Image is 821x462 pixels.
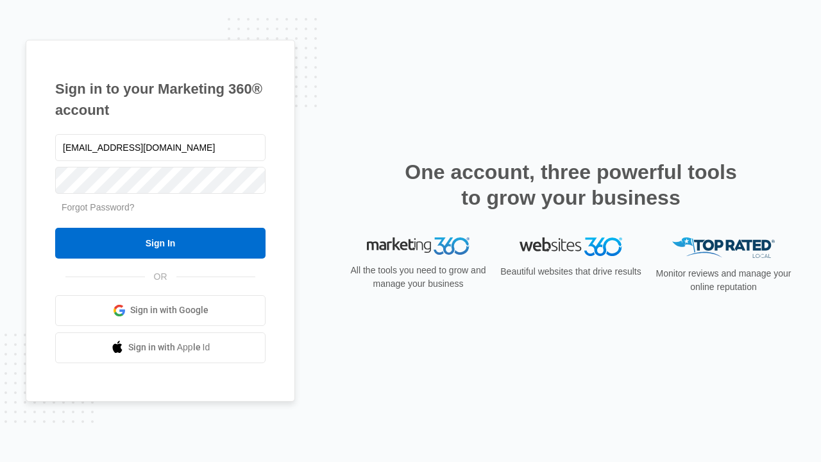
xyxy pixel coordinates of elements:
[128,341,210,354] span: Sign in with Apple Id
[367,237,470,255] img: Marketing 360
[55,78,266,121] h1: Sign in to your Marketing 360® account
[130,304,208,317] span: Sign in with Google
[401,159,741,210] h2: One account, three powerful tools to grow your business
[55,228,266,259] input: Sign In
[55,134,266,161] input: Email
[672,237,775,259] img: Top Rated Local
[62,202,135,212] a: Forgot Password?
[55,295,266,326] a: Sign in with Google
[499,265,643,278] p: Beautiful websites that drive results
[145,270,176,284] span: OR
[55,332,266,363] a: Sign in with Apple Id
[652,267,795,294] p: Monitor reviews and manage your online reputation
[520,237,622,256] img: Websites 360
[346,264,490,291] p: All the tools you need to grow and manage your business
